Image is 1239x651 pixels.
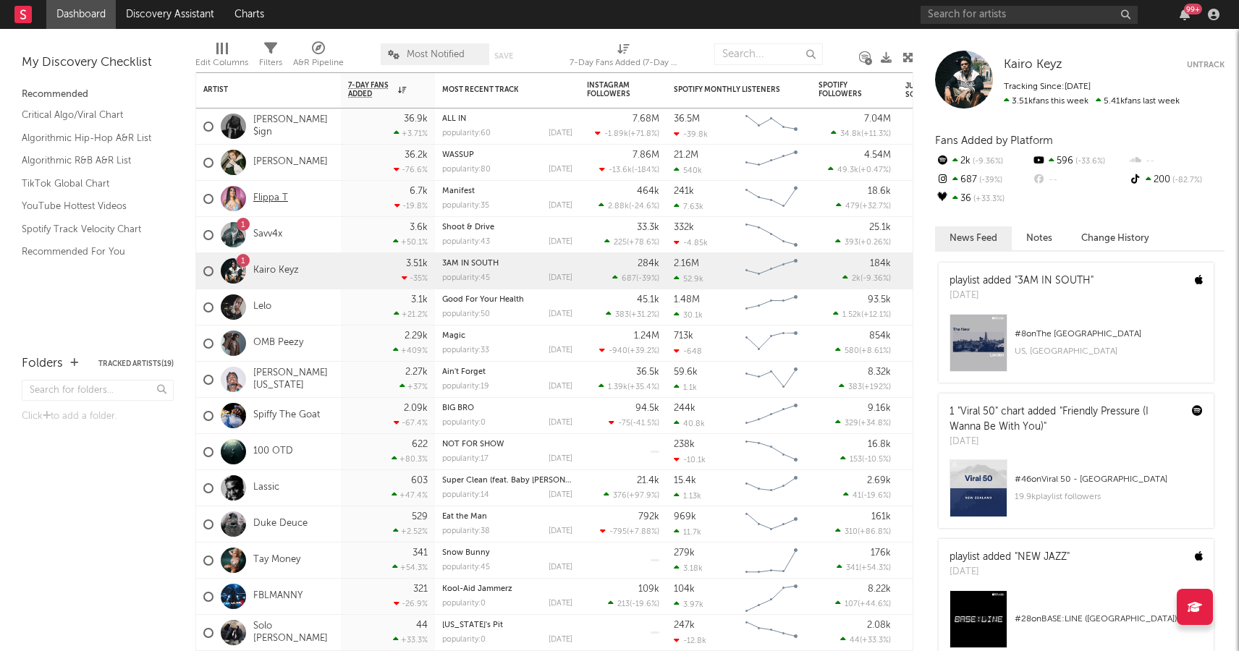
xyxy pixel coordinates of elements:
div: ( ) [604,490,659,500]
span: Most Notified [407,50,465,59]
span: 1.52k [842,311,861,319]
div: [DATE] [549,455,572,463]
div: A&R Pipeline [293,54,344,72]
div: 18.6k [868,187,891,196]
div: Snow Bunny [442,549,572,557]
input: Search for folders... [22,380,174,401]
a: Algorithmic R&B A&R List [22,153,159,169]
span: 49.3k [837,166,858,174]
span: 383 [615,311,629,319]
span: -19.6 % [863,492,889,500]
div: -648 [674,346,702,356]
a: "Friendly Pressure (I Wanna Be With You)" [950,407,1149,432]
div: 1.1k [674,383,697,392]
svg: Chart title [739,181,804,217]
div: 2k [935,152,1031,171]
div: ( ) [831,129,891,138]
div: 15.4k [674,476,696,485]
span: +11.3 % [863,130,889,138]
input: Search... [714,43,823,65]
div: [DATE] [549,310,572,318]
div: Recommended [22,86,174,103]
a: Algorithmic Hip-Hop A&R List [22,130,159,146]
a: Manifest [442,187,475,195]
div: 94.5k [635,404,659,413]
a: Spiffy The Goat [253,409,320,422]
span: -795 [609,528,627,536]
span: +12.1 % [863,311,889,319]
div: Super Clean (feat. Baby Mel) [442,477,572,485]
div: 4.54M [864,150,891,160]
div: 464k [637,187,659,196]
span: -33.6 % [1073,158,1105,166]
div: ( ) [599,382,659,391]
button: Save [494,52,513,60]
div: [DATE] [549,346,572,354]
div: 176k [871,548,891,558]
div: 3.51k [406,259,428,268]
div: 341 [413,548,428,558]
div: 25.1k [869,223,891,232]
div: [DATE] [549,527,572,535]
div: popularity: 60 [442,129,491,137]
div: ( ) [837,563,891,572]
span: Fans Added by Platform [935,135,1053,146]
div: 854k [869,331,891,341]
div: 241k [674,187,694,196]
div: ( ) [842,273,891,283]
a: Tay Money [253,554,300,566]
div: popularity: 14 [442,491,489,499]
div: ( ) [835,346,891,355]
input: Search for artists [921,6,1138,24]
svg: Chart title [739,506,804,542]
span: +35.4 % [630,383,657,391]
div: +50.1 % [393,237,428,247]
div: 596 [1031,152,1128,171]
svg: Chart title [739,362,804,398]
div: 16.8k [868,440,891,449]
span: +39.2 % [630,347,657,355]
span: -940 [609,347,627,355]
span: -39 % [638,275,657,283]
a: [PERSON_NAME] [253,156,328,169]
span: 580 [845,347,859,355]
a: Kairo Keyz [1004,58,1062,72]
span: 3.51k fans this week [1004,97,1088,106]
span: 329 [845,420,858,427]
div: +3.71 % [394,129,428,138]
span: -41.5 % [633,420,657,427]
div: 36 [935,190,1031,208]
a: NOT FOR SHOW [442,441,504,448]
span: 153 [850,456,862,464]
div: -- [1031,171,1128,190]
div: 279k [674,548,695,558]
span: +86.8 % [860,528,889,536]
span: -9.36 % [971,158,1003,166]
a: Kool-Aid Jammerz [442,585,512,593]
span: -39 % [977,176,1002,184]
div: Artist [203,85,312,94]
div: Good For Your Health [442,296,572,304]
span: 376 [613,492,627,500]
span: 7-Day Fans Added [348,81,394,98]
div: [DATE] [549,166,572,174]
div: 2.09k [404,404,428,413]
div: 540k [674,166,702,175]
div: # 8 on The [GEOGRAPHIC_DATA] [1015,325,1203,343]
span: 341 [846,564,859,572]
div: 1.48M [674,295,700,305]
div: Filters [259,54,282,72]
div: ( ) [599,165,659,174]
div: # 28 on BASE:LINE ([GEOGRAPHIC_DATA]) [1015,610,1203,628]
a: Spotify Track Velocity Chart [22,221,159,237]
span: -184 % [634,166,657,174]
div: 200 [1128,171,1225,190]
span: +7.88 % [629,528,657,536]
div: 7-Day Fans Added (7-Day Fans Added) [570,36,678,78]
span: +192 % [864,383,889,391]
div: 33.3k [637,223,659,232]
div: 792k [638,512,659,522]
span: -1.89k [604,130,628,138]
div: 36.2k [405,150,428,160]
span: 1.39k [608,383,627,391]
